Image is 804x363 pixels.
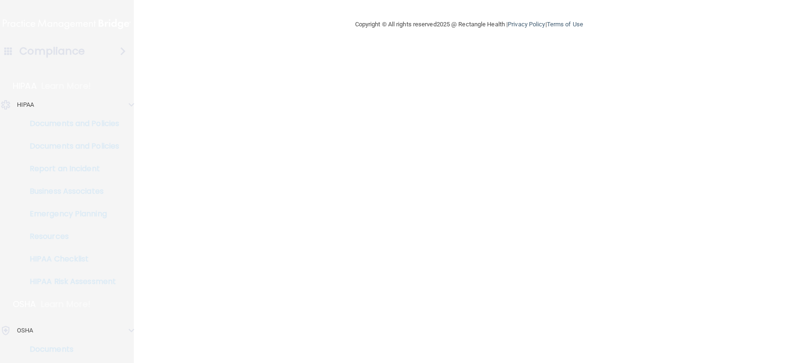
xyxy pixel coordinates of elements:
p: Learn More! [41,80,91,92]
img: PMB logo [3,15,131,33]
p: Documents and Policies [6,142,135,151]
p: Documents [6,345,135,354]
p: OSHA [17,325,33,336]
a: Terms of Use [547,21,583,28]
p: Emergency Planning [6,209,135,219]
p: Report an Incident [6,164,135,174]
p: HIPAA Risk Assessment [6,277,135,286]
div: Copyright © All rights reserved 2025 @ Rectangle Health | | [297,9,641,39]
p: Learn More! [41,299,91,310]
p: HIPAA [17,99,34,110]
a: Privacy Policy [508,21,545,28]
p: Documents and Policies [6,119,135,128]
p: OSHA [13,299,36,310]
p: HIPAA Checklist [6,254,135,264]
p: Business Associates [6,187,135,196]
p: Resources [6,232,135,241]
p: HIPAA [13,80,37,92]
h4: Compliance [19,45,85,58]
